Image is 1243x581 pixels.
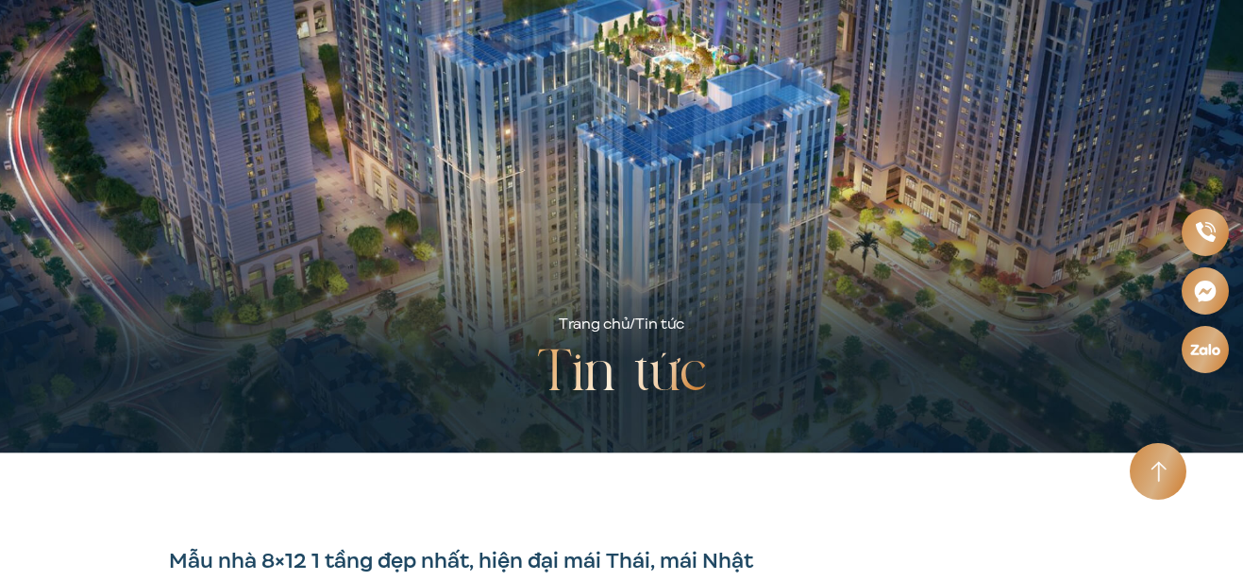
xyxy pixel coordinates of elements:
[559,314,630,334] a: Trang chủ
[635,314,684,334] span: Tin tức
[537,336,707,412] h2: Tin tức
[1151,461,1167,483] img: Arrow icon
[559,314,684,336] div: /
[1189,342,1221,356] img: Zalo icon
[1193,279,1218,303] img: Messenger icon
[1194,221,1216,243] img: Phone icon
[169,548,1075,574] h1: Mẫu nhà 8×12 1 tầng đẹp nhất, hiện đại mái Thái, mái Nhật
